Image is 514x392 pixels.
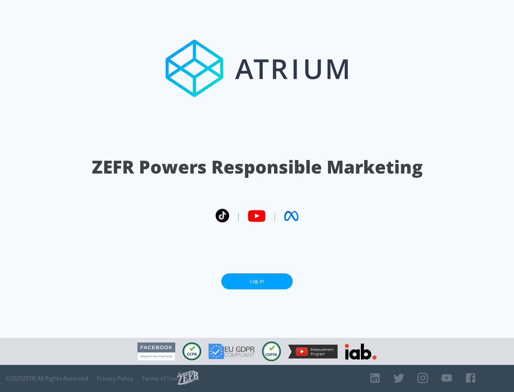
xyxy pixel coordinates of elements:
img: GDPR Compliant [208,344,255,359]
a: Privacy Policy [97,375,133,382]
img: COPPA Compliant [262,341,281,361]
img: CCPA Compliant [182,342,201,360]
a: Log In [221,273,293,289]
span: © 2025 ZEFR All Rights Reserved [5,375,88,382]
span: | [236,211,241,221]
a: Terms of Use [142,375,177,382]
span: | [273,211,277,221]
img: YouTube Measurement Program [288,345,338,359]
img: Facebook Marketing Partner [137,342,175,361]
h1: ZEFR Powers Responsible Marketing [92,155,423,179]
img: IAB [345,344,377,360]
